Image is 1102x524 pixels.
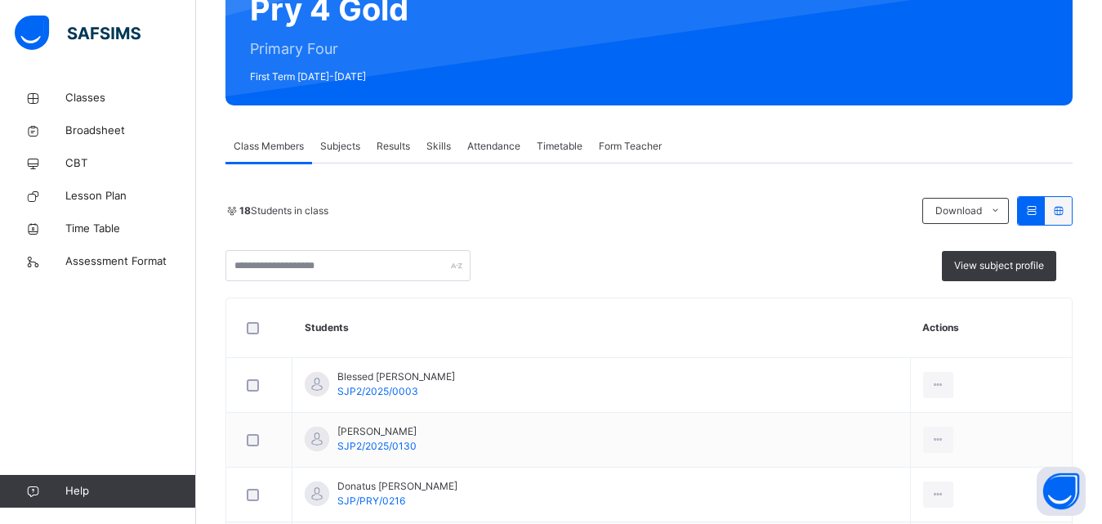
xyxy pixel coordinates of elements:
[65,90,196,106] span: Classes
[599,139,662,154] span: Form Teacher
[954,258,1044,273] span: View subject profile
[337,385,418,397] span: SJP2/2025/0003
[337,495,405,507] span: SJP/PRY/0216
[15,16,141,50] img: safsims
[234,139,304,154] span: Class Members
[65,253,196,270] span: Assessment Format
[910,298,1072,358] th: Actions
[935,204,982,218] span: Download
[65,221,196,237] span: Time Table
[426,139,451,154] span: Skills
[320,139,360,154] span: Subjects
[65,155,196,172] span: CBT
[239,204,328,218] span: Students in class
[337,479,457,494] span: Donatus [PERSON_NAME]
[239,204,251,217] b: 18
[337,369,455,384] span: Blessed [PERSON_NAME]
[337,424,417,439] span: [PERSON_NAME]
[65,123,196,139] span: Broadsheet
[377,139,410,154] span: Results
[337,440,417,452] span: SJP2/2025/0130
[1037,467,1086,516] button: Open asap
[65,483,195,499] span: Help
[292,298,911,358] th: Students
[467,139,520,154] span: Attendance
[65,188,196,204] span: Lesson Plan
[537,139,582,154] span: Timetable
